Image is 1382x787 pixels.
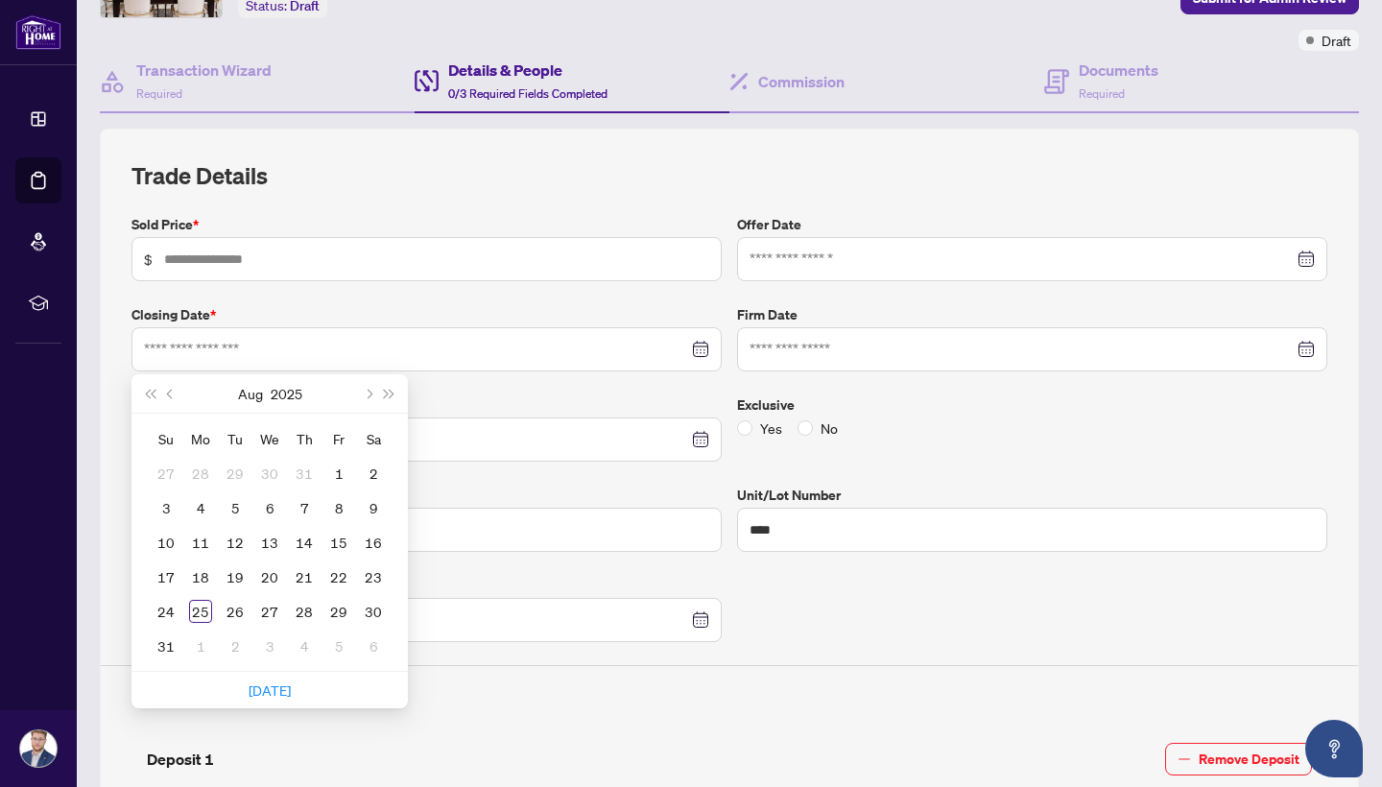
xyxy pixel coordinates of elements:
td: 2025-07-28 [183,456,218,490]
a: [DATE] [249,681,291,699]
h4: Deposit 1 [147,748,214,771]
td: 2025-08-27 [252,594,287,629]
h4: Commission [758,70,845,93]
td: 2025-08-22 [322,560,356,594]
td: 2025-08-13 [252,525,287,560]
th: Fr [322,421,356,456]
h4: Details & People [448,59,608,82]
td: 2025-08-31 [149,629,183,663]
button: Next month (PageDown) [357,374,378,413]
div: 30 [362,600,385,623]
td: 2025-08-29 [322,594,356,629]
td: 2025-09-05 [322,629,356,663]
div: 28 [189,462,212,485]
td: 2025-08-21 [287,560,322,594]
div: 31 [293,462,316,485]
span: Remove Deposit [1199,744,1299,775]
div: 18 [189,565,212,588]
span: Required [1079,86,1125,101]
div: 26 [224,600,247,623]
div: 2 [224,634,247,657]
td: 2025-08-03 [149,490,183,525]
div: 10 [155,531,178,554]
td: 2025-08-23 [356,560,391,594]
td: 2025-08-12 [218,525,252,560]
td: 2025-08-11 [183,525,218,560]
td: 2025-08-01 [322,456,356,490]
div: 29 [224,462,247,485]
h2: Trade Details [131,160,1327,191]
td: 2025-08-04 [183,490,218,525]
button: Previous month (PageUp) [160,374,181,413]
div: 1 [327,462,350,485]
td: 2025-08-15 [322,525,356,560]
label: Exclusive [737,394,1327,416]
th: Mo [183,421,218,456]
button: Remove Deposit [1165,743,1312,775]
td: 2025-08-24 [149,594,183,629]
div: 12 [224,531,247,554]
div: 3 [155,496,178,519]
div: 4 [293,634,316,657]
td: 2025-08-07 [287,490,322,525]
td: 2025-07-31 [287,456,322,490]
td: 2025-09-01 [183,629,218,663]
div: 25 [189,600,212,623]
td: 2025-08-30 [356,594,391,629]
td: 2025-08-14 [287,525,322,560]
div: 21 [293,565,316,588]
td: 2025-08-06 [252,490,287,525]
div: 17 [155,565,178,588]
div: 27 [258,600,281,623]
td: 2025-07-30 [252,456,287,490]
td: 2025-08-28 [287,594,322,629]
td: 2025-08-10 [149,525,183,560]
div: 28 [293,600,316,623]
div: 24 [155,600,178,623]
td: 2025-08-17 [149,560,183,594]
th: Tu [218,421,252,456]
label: Unit/Lot Number [737,485,1327,506]
td: 2025-09-03 [252,629,287,663]
td: 2025-08-25 [183,594,218,629]
div: 27 [155,462,178,485]
div: 2 [362,462,385,485]
div: 13 [258,531,281,554]
div: 14 [293,531,316,554]
span: No [813,417,846,439]
img: Profile Icon [20,730,57,767]
button: Open asap [1305,720,1363,777]
td: 2025-08-19 [218,560,252,594]
div: 6 [362,634,385,657]
label: Sold Price [131,214,722,235]
div: 30 [258,462,281,485]
label: Closing Date [131,304,722,325]
div: 9 [362,496,385,519]
td: 2025-08-02 [356,456,391,490]
div: 3 [258,634,281,657]
div: 15 [327,531,350,554]
label: Conditional Date [131,394,722,416]
td: 2025-08-16 [356,525,391,560]
td: 2025-08-20 [252,560,287,594]
div: 16 [362,531,385,554]
div: 29 [327,600,350,623]
td: 2025-07-29 [218,456,252,490]
label: Mutual Release Date [131,575,722,596]
label: Number of offers [131,485,722,506]
button: Last year (Control + left) [139,374,160,413]
td: 2025-09-06 [356,629,391,663]
h4: Deposit [131,681,1327,704]
div: 7 [293,496,316,519]
div: 23 [362,565,385,588]
h4: Documents [1079,59,1158,82]
td: 2025-08-26 [218,594,252,629]
span: Yes [752,417,790,439]
h4: Transaction Wizard [136,59,272,82]
div: 6 [258,496,281,519]
td: 2025-08-18 [183,560,218,594]
div: 1 [189,634,212,657]
img: logo [15,14,61,50]
div: 11 [189,531,212,554]
label: Firm Date [737,304,1327,325]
